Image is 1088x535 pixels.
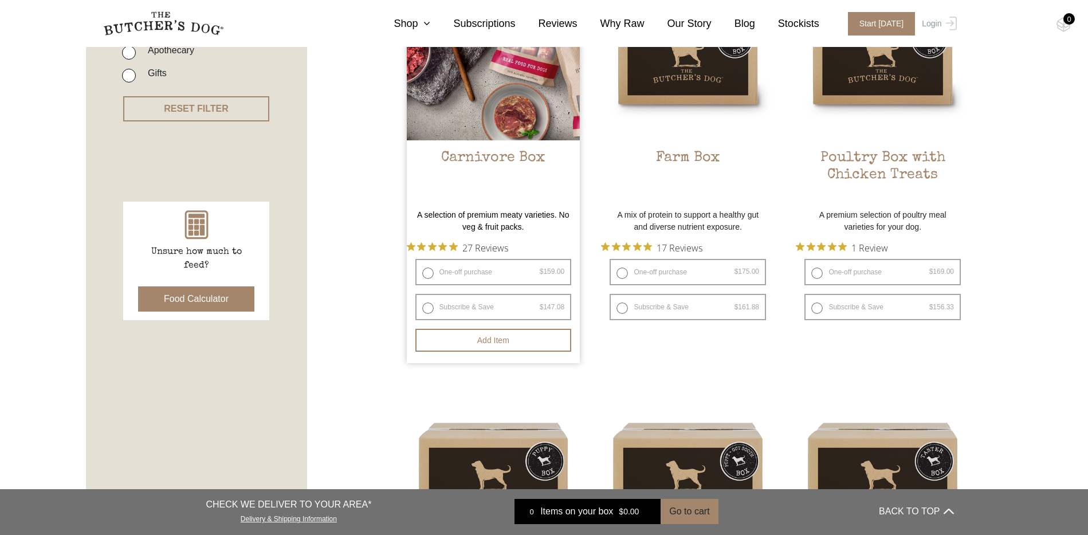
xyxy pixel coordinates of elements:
a: Shop [371,16,430,32]
label: Gifts [142,65,167,81]
bdi: 156.33 [929,303,954,311]
label: Apothecary [142,42,194,58]
img: TBD_Cart-Empty.png [1056,17,1071,32]
span: $ [929,303,933,311]
button: BACK TO TOP [879,498,953,525]
a: Start [DATE] [836,12,920,36]
bdi: 147.08 [540,303,564,311]
button: Rated 4.9 out of 5 stars from 27 reviews. Jump to reviews. [407,239,508,256]
a: Login [919,12,956,36]
label: Subscribe & Save [804,294,961,320]
p: A selection of premium meaty varieties. No veg & fruit packs. [407,209,580,233]
a: Subscriptions [430,16,515,32]
a: Reviews [516,16,578,32]
span: $ [735,267,739,276]
a: Stockists [755,16,819,32]
h2: Carnivore Box [407,150,580,203]
p: A mix of protein to support a healthy gut and diverse nutrient exposure. [601,209,775,233]
bdi: 0.00 [619,507,639,516]
p: CHECK WE DELIVER TO YOUR AREA* [206,498,371,512]
button: Food Calculator [138,286,254,312]
span: 1 Review [851,239,888,256]
span: Start [DATE] [848,12,916,36]
button: Rated 5 out of 5 stars from 1 reviews. Jump to reviews. [796,239,888,256]
bdi: 159.00 [540,267,564,276]
span: 17 Reviews [657,239,702,256]
bdi: 175.00 [735,267,759,276]
h2: Poultry Box with Chicken Treats [796,150,969,203]
a: Delivery & Shipping Information [241,512,337,523]
button: Rated 4.9 out of 5 stars from 17 reviews. Jump to reviews. [601,239,702,256]
a: Our Story [645,16,712,32]
h2: Farm Box [601,150,775,203]
label: One-off purchase [804,259,961,285]
span: $ [735,303,739,311]
label: One-off purchase [415,259,572,285]
div: 0 [1063,13,1075,25]
button: RESET FILTER [123,96,269,121]
span: $ [540,303,544,311]
label: One-off purchase [610,259,766,285]
button: Add item [415,329,572,352]
label: Subscribe & Save [610,294,766,320]
button: Go to cart [661,499,718,524]
span: $ [929,267,933,276]
p: Unsure how much to feed? [139,245,254,273]
a: Blog [712,16,755,32]
a: Why Raw [578,16,645,32]
a: 0 Items on your box $0.00 [514,499,661,524]
bdi: 169.00 [929,267,954,276]
span: 27 Reviews [462,239,508,256]
span: Items on your box [540,505,613,518]
div: 0 [523,506,540,517]
label: Subscribe & Save [415,294,572,320]
span: $ [619,507,623,516]
bdi: 161.88 [735,303,759,311]
p: A premium selection of poultry meal varieties for your dog. [796,209,969,233]
span: $ [540,267,544,276]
